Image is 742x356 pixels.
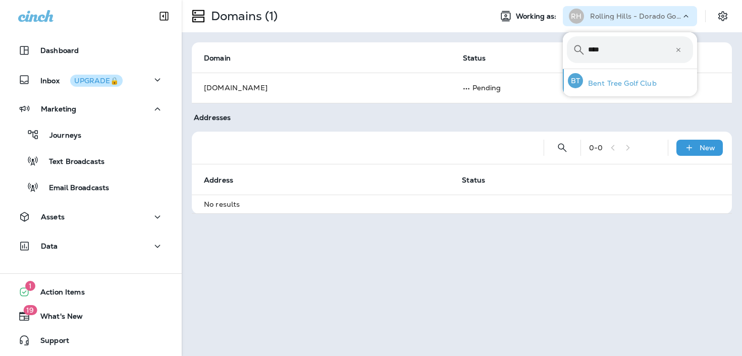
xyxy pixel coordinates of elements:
[10,99,172,119] button: Marketing
[10,150,172,171] button: Text Broadcasts
[563,69,697,92] button: BTBent Tree Golf Club
[192,195,732,213] td: No results
[451,73,708,103] td: Pending
[39,157,104,167] p: Text Broadcasts
[207,9,278,24] p: Domains (1)
[462,175,498,185] span: Status
[552,138,572,158] button: Search Addresses
[204,53,244,63] span: Domain
[590,12,681,20] p: Rolling Hills - Dorado Golf Courses
[463,54,486,63] span: Status
[30,336,69,348] span: Support
[10,124,172,145] button: Journeys
[41,242,58,250] p: Data
[589,144,603,152] div: 0 - 0
[10,306,172,326] button: 19What's New
[192,73,451,103] td: [DOMAIN_NAME]
[204,54,231,63] span: Domain
[23,305,37,315] span: 19
[568,73,583,88] div: BT
[70,75,123,87] button: UPGRADE🔒
[25,281,35,291] span: 1
[74,77,119,84] div: UPGRADE🔒
[463,53,499,63] span: Status
[39,184,109,193] p: Email Broadcasts
[41,213,65,221] p: Assets
[700,144,715,152] p: New
[41,105,76,113] p: Marketing
[204,175,246,185] span: Address
[714,7,732,25] button: Settings
[516,12,559,21] span: Working as:
[40,75,123,85] p: Inbox
[10,282,172,302] button: 1Action Items
[30,288,85,300] span: Action Items
[150,6,178,26] button: Collapse Sidebar
[583,79,657,87] p: Bent Tree Golf Club
[10,70,172,90] button: InboxUPGRADE🔒
[30,312,83,324] span: What's New
[10,236,172,256] button: Data
[194,113,231,122] span: Addresses
[10,176,172,198] button: Email Broadcasts
[39,131,81,141] p: Journeys
[10,330,172,350] button: Support
[10,207,172,227] button: Assets
[204,176,233,185] span: Address
[40,46,79,54] p: Dashboard
[10,40,172,61] button: Dashboard
[569,9,584,24] div: RH
[462,176,485,185] span: Status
